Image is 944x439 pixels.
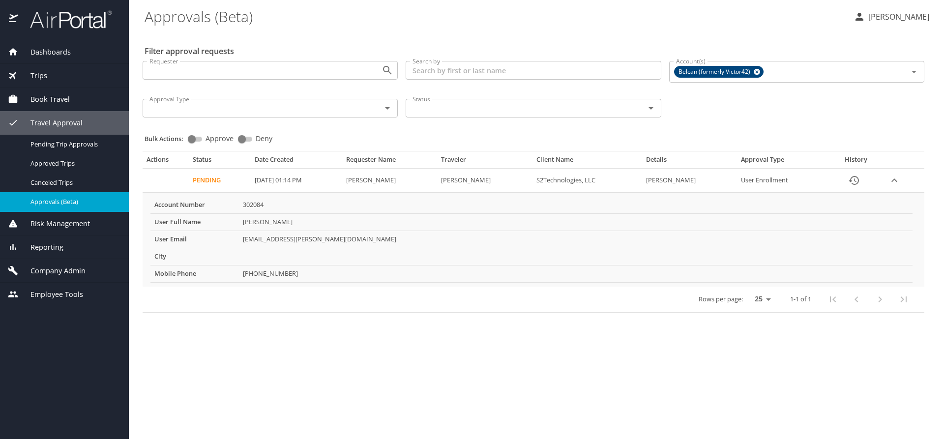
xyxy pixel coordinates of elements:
span: Canceled Trips [30,178,117,187]
span: Company Admin [18,265,86,276]
th: Requester Name [342,155,438,168]
span: Belcan (formerly Victor42) [675,67,756,77]
img: airportal-logo.png [19,10,112,29]
table: More info for approvals [150,197,913,283]
th: Approval Type [737,155,828,168]
button: Open [644,101,658,115]
td: [PHONE_NUMBER] [239,265,913,282]
span: Trips [18,70,47,81]
span: Approved Trips [30,159,117,168]
th: Date Created [251,155,342,168]
td: S2Technologies, LLC [532,169,642,193]
td: User Enrollment [737,169,828,193]
h1: Approvals (Beta) [145,1,846,31]
th: Actions [143,155,189,168]
select: rows per page [747,292,774,306]
span: Approvals (Beta) [30,197,117,206]
span: Risk Management [18,218,90,229]
th: City [150,248,239,265]
th: Traveler [437,155,532,168]
td: [PERSON_NAME] [239,213,913,231]
span: Deny [256,135,272,142]
th: History [828,155,883,168]
span: Approve [206,135,234,142]
p: Bulk Actions: [145,134,191,143]
button: Open [381,101,394,115]
span: Pending Trip Approvals [30,140,117,149]
button: History [842,169,866,192]
span: Dashboards [18,47,71,58]
th: Mobile Phone [150,265,239,282]
table: Approval table [143,155,924,312]
td: [EMAIL_ADDRESS][PERSON_NAME][DOMAIN_NAME] [239,231,913,248]
span: Employee Tools [18,289,83,300]
h2: Filter approval requests [145,43,234,59]
th: Status [189,155,250,168]
p: [PERSON_NAME] [865,11,929,23]
th: User Full Name [150,213,239,231]
img: icon-airportal.png [9,10,19,29]
div: Belcan (formerly Victor42) [674,66,764,78]
input: Search by first or last name [406,61,661,80]
td: [PERSON_NAME] [437,169,532,193]
button: [PERSON_NAME] [850,8,933,26]
button: expand row [887,173,902,188]
td: Pending [189,169,250,193]
span: Reporting [18,242,63,253]
th: Account Number [150,197,239,213]
button: Open [381,63,394,77]
td: [PERSON_NAME] [642,169,737,193]
button: Open [907,65,921,79]
p: Rows per page: [699,296,743,302]
td: 302084 [239,197,913,213]
p: 1-1 of 1 [790,296,811,302]
span: Travel Approval [18,117,83,128]
th: Client Name [532,155,642,168]
th: User Email [150,231,239,248]
td: [PERSON_NAME] [342,169,438,193]
span: Book Travel [18,94,70,105]
th: Details [642,155,737,168]
td: [DATE] 01:14 PM [251,169,342,193]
